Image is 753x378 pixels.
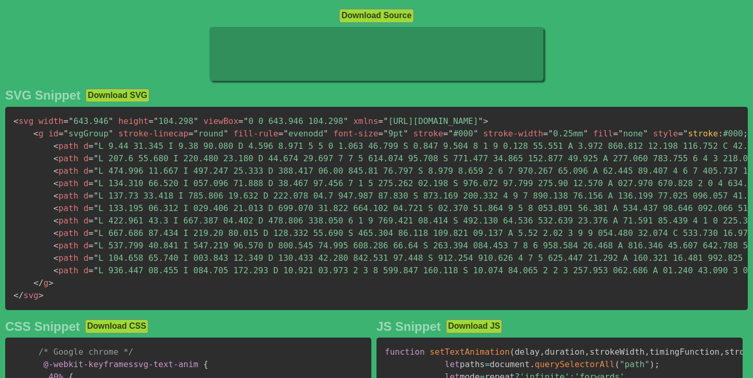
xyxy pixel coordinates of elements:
span: "path" [620,359,650,369]
span: < [13,116,19,126]
span: , [719,347,724,357]
span: = [89,228,94,238]
span: " [548,129,553,138]
button: Download JS [446,319,502,333]
span: d [83,191,89,201]
span: none [613,129,648,138]
span: = [543,129,548,138]
span: < [53,216,59,226]
span: style [653,129,678,138]
span: = [89,141,94,151]
span: = [89,265,94,275]
span: id [48,129,58,138]
span: < [53,253,59,263]
span: = [89,166,94,176]
span: </ [34,278,44,288]
span: " [93,153,99,163]
span: < [53,228,59,238]
span: " [283,129,288,138]
span: " [448,129,453,138]
span: " [154,116,159,126]
span: querySelectorAll [535,359,615,369]
span: " [93,166,99,176]
span: = [89,253,94,263]
span: " [643,129,648,138]
span: 0.25mm [543,129,588,138]
span: d [83,203,89,213]
h2: JS Snippet [376,319,441,334]
span: function [385,347,425,357]
span: d [83,166,89,176]
span: = [378,116,383,126]
span: { [203,359,208,369]
span: < [53,141,59,151]
span: " [68,116,74,126]
span: evenodd [278,129,328,138]
span: = [239,116,244,126]
span: = [89,178,94,188]
span: " [224,129,229,138]
span: , [540,347,545,357]
h2: SVG Snippet [5,88,80,103]
span: path [53,178,78,188]
span: = [378,129,383,138]
span: d [83,228,89,238]
span: " [193,129,199,138]
span: = [485,359,490,369]
span: d [83,253,89,263]
span: = [188,129,193,138]
span: height [118,116,148,126]
button: Download CSS [85,319,148,333]
span: d [83,153,89,163]
span: 104.298 [148,116,198,126]
span: d [83,141,89,151]
span: d [83,178,89,188]
span: xmlns [353,116,378,126]
span: > [48,278,53,288]
span: " [93,253,99,263]
span: < [53,166,59,176]
span: #000 [443,129,478,138]
span: < [53,191,59,201]
span: < [53,203,59,213]
span: ; [743,129,748,138]
span: " [93,203,99,213]
span: " [63,129,68,138]
span: stroke [413,129,443,138]
span: font-size [333,129,379,138]
span: svg-text-anim [44,359,199,369]
span: =" [678,129,688,138]
span: setTextAnimation [430,347,510,357]
span: d [83,216,89,226]
span: 643.946 [63,116,113,126]
span: stroke-width [483,129,543,138]
span: " [243,116,248,126]
span: path [53,153,78,163]
span: . [529,359,535,369]
span: " [383,116,388,126]
span: < [53,178,59,188]
span: path [53,141,78,151]
span: , [645,347,650,357]
button: Download Source [339,9,413,22]
span: " [93,191,99,201]
span: > [38,290,44,300]
span: " [583,129,588,138]
span: = [89,191,94,201]
span: fill-rule [233,129,278,138]
span: /* Google chrome */ [38,347,133,357]
span: g [34,278,49,288]
span: width [38,116,63,126]
span: " [108,116,114,126]
span: d [83,265,89,275]
span: " [478,116,483,126]
span: = [443,129,449,138]
span: path [53,241,78,250]
span: , [584,347,590,357]
span: " [93,141,99,151]
span: path [53,216,78,226]
span: < [53,241,59,250]
span: 0 0 643.946 104.298 [239,116,348,126]
span: " [93,216,99,226]
span: [URL][DOMAIN_NAME] [378,116,483,126]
